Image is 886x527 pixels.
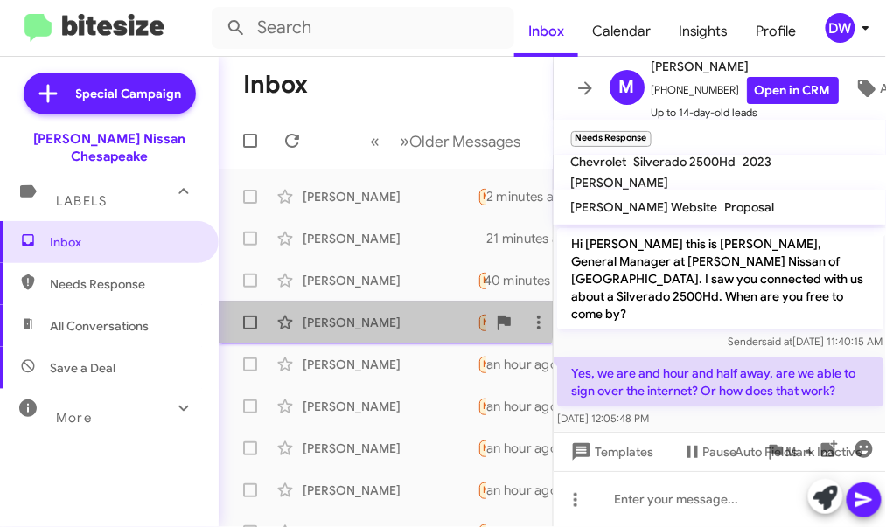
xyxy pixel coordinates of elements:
span: Save a Deal [50,359,115,377]
a: Calendar [578,6,665,57]
span: Needs Response [484,358,558,370]
div: Sure! I will have my team send over a finance application. [478,230,486,247]
div: [PERSON_NAME] [303,482,478,499]
span: Auto Fields [736,436,820,468]
span: 2023 [743,154,772,170]
h1: Inbox [243,71,308,99]
div: We would consider it [478,354,486,374]
div: 40 minutes ago [486,272,591,289]
span: Proposal [725,199,775,215]
div: It's a bad time wanna come when I have money to put down [478,312,486,332]
div: 2 minutes ago [486,188,584,205]
div: an hour ago [486,398,572,415]
div: [PERSON_NAME] [303,314,478,331]
nav: Page navigation example [361,123,532,159]
a: Insights [665,6,743,57]
span: Special Campaign [76,85,182,102]
span: [PHONE_NUMBER] [652,77,839,104]
div: [PERSON_NAME] [303,440,478,457]
span: Needs Response [484,442,558,454]
span: [PERSON_NAME] [652,56,839,77]
button: DW [811,13,867,43]
span: Older Messages [410,132,521,151]
div: [PERSON_NAME] [303,398,478,415]
div: an hour ago [486,440,572,457]
span: Needs Response [484,484,558,496]
a: Open in CRM [747,77,839,104]
span: Inbox [50,233,199,251]
span: Up to 14-day-old leads [652,104,839,121]
span: [DATE] 12:05:48 PM [557,412,649,425]
span: Needs Response [484,191,558,202]
span: » [401,130,410,152]
a: Special Campaign [24,73,196,114]
div: [PERSON_NAME] [303,230,478,247]
button: Templates [554,436,668,468]
span: Sender [DATE] 11:40:15 AM [728,335,883,348]
p: Yes, we are and hour and half away, are we able to sign over the internet? Or how does that work? [557,357,883,406]
span: [PERSON_NAME] [571,175,669,191]
div: Is it possible to get an offer number ? [478,438,486,458]
span: Templates [568,436,654,468]
button: Pause [668,436,751,468]
div: [PERSON_NAME] [303,188,478,205]
span: All Conversations [50,317,149,335]
a: Inbox [514,6,578,57]
span: Needs Response [484,400,558,412]
div: Absolutely not [478,480,486,500]
span: said at [762,335,792,348]
div: Yes, we are and hour and half away, are we able to sign over the internet? Or how does that work? [478,270,486,290]
div: Liked “Ok we will contact you as it gets closer” [478,186,486,206]
span: Labels [56,193,107,209]
button: Auto Fields [722,436,834,468]
div: an hour ago [486,356,572,373]
span: M [619,73,635,101]
span: Needs Response [50,275,199,293]
span: Needs Response [484,316,558,328]
a: Profile [743,6,811,57]
button: Next [390,123,532,159]
div: That vehicle broke down on me a month after I got it. I fixed it and then the transmission went o... [478,396,486,416]
span: [PERSON_NAME] Website [571,199,718,215]
span: Silverado 2500Hd [634,154,736,170]
button: Previous [360,123,391,159]
span: More [56,410,92,426]
div: 21 minutes ago [486,230,590,247]
p: Hi [PERSON_NAME] this is [PERSON_NAME], General Manager at [PERSON_NAME] Nissan of [GEOGRAPHIC_DA... [557,228,883,329]
div: an hour ago [486,482,572,499]
div: DW [826,13,855,43]
span: Chevrolet [571,154,627,170]
div: [PERSON_NAME] [303,272,478,289]
span: « [371,130,380,152]
input: Search [212,7,514,49]
div: [PERSON_NAME] [303,356,478,373]
small: Needs Response [571,131,652,147]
